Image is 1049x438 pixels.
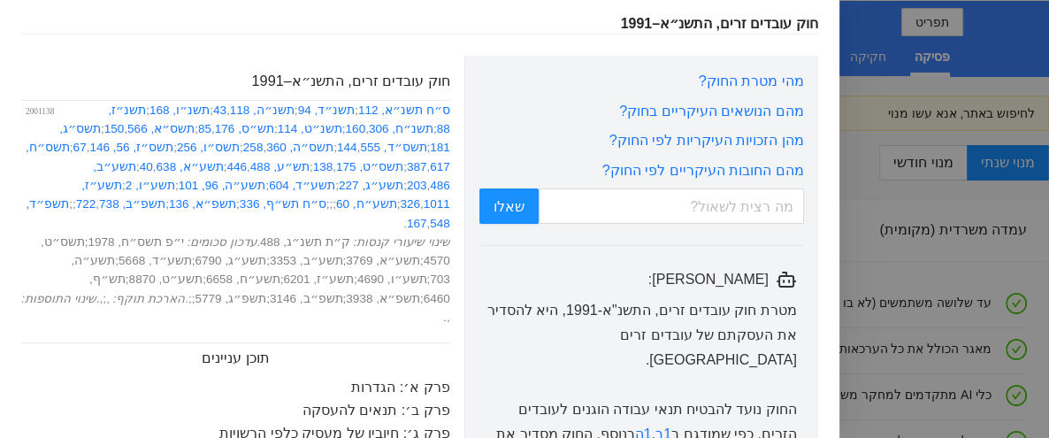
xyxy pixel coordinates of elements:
a: תשנ״ט, 114 [278,122,342,135]
span: תיקון מס׳ 20 [424,197,450,211]
span: נגיף הקורונה החדש – הוראת שעה – תיקון מס׳ 21 [240,197,326,211]
a: תשע״ח, 60 [336,197,397,211]
i: שינוי שיעורי קנסות: [354,235,450,249]
h2: תוכן עניינים [21,347,450,370]
a: תש״ס, 85 [198,122,274,135]
span: חוק ההסדרים במשק המדינה (תיקוני חקיקה להשגת יעדי התקציב והמדיניות הכלכלית לשנת הכספים 2003) [59,122,450,154]
span: [PERSON_NAME]: [648,272,769,287]
span: ת״ט [72,254,450,286]
span: תיקון מס׳ 15 לחוק התכנית להבראת כלכלת ישראל (תיקוני חקיקה להשגת יעדי התקציב והמדיניות הכלכלית לשנ... [157,160,177,173]
a: תשפ״ב, 722 [76,197,165,211]
span: תיקון מס׳ 9 לחוק שהייה שלא כדין (איסור סיוע) (הוראת שעה) [177,141,240,154]
span: חוק ההתייעלות הכלכלית (תיקוני חקיקה ליישום התכנית הכלכלית לשנים 2009 ו־2010) [336,160,356,173]
span: חוק למניעת הסתננות (עבירות ושיפוט) (הוראות שעה – הארכת תוקף) [169,197,236,211]
span: תיקון מס׳ 2 [213,104,295,117]
span: תיקון מס׳ 11 לחוק שהייה שלא כדין (איסור סיוע) (הוראות שעה) [26,141,426,173]
span: חוק הסדרים במשק המדינה (תיקוני חקיקה להשגת יעדי התקציב והמדיניות הכלכלית לשנת הכספים 1999) [278,122,342,135]
button: שאלו [479,188,539,224]
span: הודעה על עדכון סכומי אגרות ודמי היתר [346,254,420,267]
a: תש״ע, 446 [226,160,309,173]
a: 617 [430,160,450,173]
a: 486 [430,179,450,192]
i: הארכת תוקף: [113,292,186,305]
span: חוק למניעת הסתננות (עבירות ושיפוט) (הוראת שעה) [336,197,397,211]
a: תשנ״ו, 168 [149,104,210,117]
span: הודעה על עדכון סכומי אגרות ודמי היתר [195,292,266,305]
span: הודעה על עדכון סכומי אגרות ודמי היתר [206,273,280,286]
span: חוק המדיניות הכלכלית לשנת הכספים 2005 (תיקוני חקיקה) [266,141,287,154]
span: תיקון מס׳ 13 [140,160,224,173]
a: 555 [360,141,380,154]
span: תיקון מס׳ 14 לחוק שהייה שלא כדין (איסור סיוע) (הוראות שעה) [93,160,426,192]
input: מה רצית לשאול? [539,188,804,224]
span: הודעה על עדכון סכומי אגרות ודמי היתר [270,254,343,267]
span: חוק המדיניות הכלכלית לשנת הכספים 2004 (תיקוני חקיקה) [337,141,426,154]
a: ס״ח תשנ״א, 112 [358,104,450,117]
span: פרק א [351,379,450,395]
span: הודעה על עדכון סכומי אגרות ודמי היתר [346,292,420,305]
span: תיקון מס׳ 4 לחוק שהייה שלא כדין (איסור סיוע) (הוראות שעה) [215,122,235,135]
span: תיקון מס׳ 24 [430,217,450,230]
span: הודעה על עדכון סכומי אגרות ודמי היתר [41,235,450,267]
a: תשס״א, 150 [104,122,195,135]
span: תיקון מס׳ 12 [250,160,271,173]
a: תשפ״א, 136 [169,197,236,211]
a: מהם החובות העיקריים לפי החוק? [602,162,804,178]
a: 548 [430,217,450,230]
span: חוק להחלפת המונח מעביד (תיקוני חקיקה) [269,179,335,192]
a: 488 [250,160,271,173]
span: תיקון מס׳ 10 לחוק שהייה שלא כדין (איסור סיוע) (הוראות שעה) [89,141,110,154]
a: תשנ״ה, 43 [213,104,295,117]
span: הודעה על עדכון סכומי אגרות ודמי היתר [283,273,354,286]
a: תשע״ו, 2 [126,179,175,192]
span: תיקון מס׳ 8 לחוק שהייה שלא כדין (איסור סיוע) (הוראת שעה) [243,141,333,154]
span: תיקון מס׳ 3 לחוק שהייה שלא כדין (איסור סיוע) (הוראות שעה) [369,122,389,135]
a: 738 [99,197,119,211]
a: מהן הזכויות העיקריות לפי החוק? [609,132,804,148]
span: תיקון מס׳ 162 לחוק הביטוח הלאומי [126,179,175,192]
span: פרק ב [302,402,450,418]
span: חוק שהייה שלא כדין (איסור סיוע) (הוראות שעה) [149,104,210,117]
div: 2001138 [26,104,54,119]
span: הודעה על עדכון סכומי אגרות ודמי היתר [270,292,343,305]
span: פרק ב׳: תנאים להעסקה [302,402,450,418]
span: הודעה על עדכון סכומי אגרות ודמי היתר [195,254,266,267]
a: 146 [89,141,110,154]
span: תיקון מס׳ 12 לחוק שהייה שלא כדין (איסור סיוע) (הוראות שעה) [313,160,403,173]
a: 118 [230,104,250,117]
a: תשס״ג, 181 [59,122,450,154]
a: תשס״ז, 56, 67 [73,141,174,154]
a: תשע״ד, 604 [269,179,335,192]
a: תשס״ח, 387 [26,141,426,173]
h1: חוק עובדים זרים, התשנ״א–1991 [21,70,450,93]
a: תשע״ה, 96, 101 [179,179,266,192]
a: 566 [127,122,148,135]
span: הודעה על עדכון סכומי אגרות ודמי היתר [357,273,427,286]
span: הודעה על עדכון סכומי אגרות ודמי היתר [119,254,192,267]
a: מהי מטרת החוק? [699,73,804,88]
a: 360 [266,141,287,154]
i: שינוי התוספות: [21,292,96,305]
div: ; ; , ; ; ; , ; ; , ; , ; ; , ; , ; ; , ; , ; , ; , ; , ; , ; ; ; ; ; , ; ; ; ; ; ; , ; ; , . [21,101,450,343]
span: תיקון מס׳ 9 לחוק פסיקת ריבית והצמדה [26,197,426,229]
a: תשפ״ד, 167 [26,197,426,229]
span: תיקון מס׳ 14 לחוק שירות התעסוקה [360,141,380,154]
b: חוק עובדים זרים, התשנ״א–1991 [621,16,818,31]
span: תיקון מס׳ 20 לחוק התכנית להבראת כלכלת ישראל (תיקוני חקיקה להשגת יעדי התקציב והמדיניות הכלכלית לשנ... [99,197,119,211]
span: חוק הסדרים במשק המדינה (תיקוני חקיקה להשגת יעדי התקציב והמדיניות הכלכלית לשנת הכספים 2007) [73,141,174,154]
span: חוק איסור הלנה (תיקוני חקיקה – הוראות שעה) [298,104,356,117]
span: הודעה על עדכון סכומי אגרות ודמי היתר [89,273,450,304]
span: תיקון מס׳ 5 לחוק שהייה שלא כדין (איסור סיוע) (הוראת שעה – פעם רביעית [צ״ל: פעם שישית]) [104,122,195,135]
span: חוק ההסדרים במשק מדינת ישראל (תיקוני חקיקה להשגת יעדי התקציב והמדיניות הכלכלית לשנת התקציב 2000) [198,122,274,135]
span: צו העונשין (שינוי שיעורי קנסות) [260,235,350,249]
i: עדכון סכומים: [188,235,257,249]
a: 638 [157,160,177,173]
a: תשע״א, 40 [140,160,224,173]
span: תיקון מס׳ 147 – הוראת שעה לחוק הביטוח הלאומי [339,179,403,192]
a: תשע״ז, 326 [81,179,420,211]
span: תיקון לחוק שהייה שלא כדין (איסור סיוע) (הוראות שעה) [108,104,449,135]
a: 1011 [424,197,450,211]
span: חוק למניעת הסתננות ולהבטחת יציאתם של מסתננים מישראל (תיקוני חקיקה והוראות שעה) (תיקון) [81,179,420,211]
a: תשע״ג, 227 [339,179,403,192]
span: שאלו [494,196,524,218]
